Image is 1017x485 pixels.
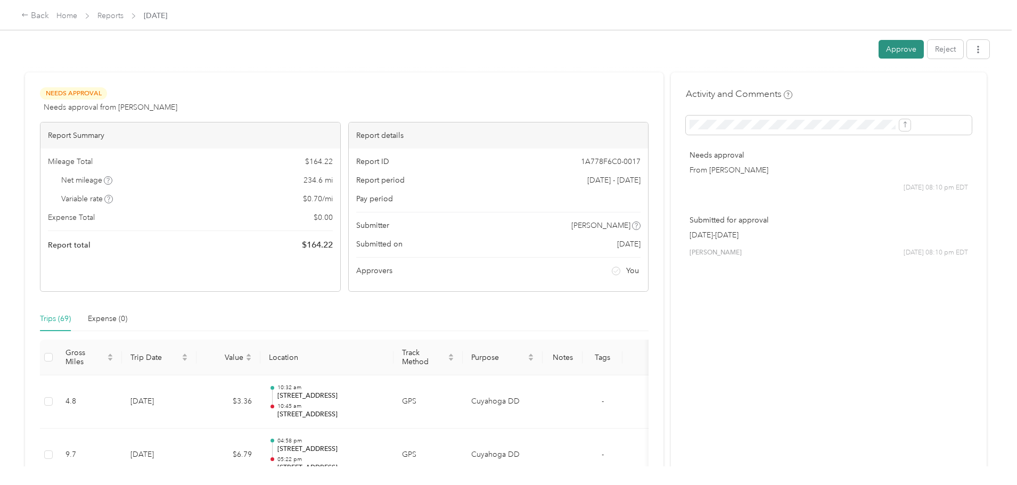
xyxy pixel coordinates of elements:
a: Home [56,11,77,20]
p: 04:58 pm [277,437,385,445]
div: Trips (69) [40,313,71,325]
p: Needs approval [690,150,968,161]
th: Gross Miles [57,340,122,375]
button: Reject [928,40,963,59]
span: $ 0.70 / mi [303,193,333,204]
span: Purpose [471,353,526,362]
span: Report ID [356,156,389,167]
td: Cuyahoga DD [463,375,543,429]
span: caret-down [448,356,454,363]
span: You [626,265,639,276]
p: 10:45 am [277,402,385,410]
span: Submitter [356,220,389,231]
p: [STREET_ADDRESS] [277,410,385,420]
span: caret-up [245,352,252,358]
span: Track Method [402,348,446,366]
th: Track Method [393,340,463,375]
span: [DATE] [144,10,167,21]
p: Submitted for approval [690,215,968,226]
th: Purpose [463,340,543,375]
span: [PERSON_NAME] [571,220,630,231]
th: Trip Date [122,340,196,375]
h4: Activity and Comments [686,87,792,101]
td: $6.79 [196,429,260,482]
span: - [602,450,604,459]
button: Approve [879,40,924,59]
span: Needs Approval [40,87,107,100]
span: Report total [48,240,91,251]
span: caret-up [182,352,188,358]
span: caret-up [448,352,454,358]
span: Trip Date [130,353,179,362]
p: 05:22 pm [277,456,385,463]
span: [PERSON_NAME] [690,248,742,258]
th: Value [196,340,260,375]
span: [DATE] [617,239,641,250]
span: $ 164.22 [305,156,333,167]
span: Value [205,353,243,362]
a: Reports [97,11,124,20]
span: caret-down [245,356,252,363]
span: caret-up [528,352,534,358]
p: [STREET_ADDRESS] [277,391,385,401]
p: 10:32 am [277,384,385,391]
th: Location [260,340,393,375]
p: [DATE]-[DATE] [690,229,968,241]
span: caret-down [528,356,534,363]
p: [STREET_ADDRESS] [277,463,385,473]
td: 4.8 [57,375,122,429]
div: Back [21,10,49,22]
td: [DATE] [122,429,196,482]
span: Submitted on [356,239,403,250]
td: GPS [393,429,463,482]
div: Report details [349,122,649,149]
span: $ 164.22 [302,239,333,251]
span: caret-up [107,352,113,358]
span: Gross Miles [65,348,105,366]
span: $ 0.00 [314,212,333,223]
span: [DATE] - [DATE] [587,175,641,186]
span: Mileage Total [48,156,93,167]
div: Report Summary [40,122,340,149]
span: 1A778F6C0-0017 [581,156,641,167]
span: caret-down [107,356,113,363]
div: Expense (0) [88,313,127,325]
td: 9.7 [57,429,122,482]
span: 234.6 mi [304,175,333,186]
span: Report period [356,175,405,186]
span: Needs approval from [PERSON_NAME] [44,102,177,113]
span: - [602,397,604,406]
span: Approvers [356,265,392,276]
span: Pay period [356,193,393,204]
span: caret-down [182,356,188,363]
td: Cuyahoga DD [463,429,543,482]
td: [DATE] [122,375,196,429]
td: $3.36 [196,375,260,429]
span: Expense Total [48,212,95,223]
span: [DATE] 08:10 pm EDT [904,248,968,258]
p: From [PERSON_NAME] [690,165,968,176]
span: Net mileage [61,175,113,186]
th: Tags [583,340,622,375]
span: Variable rate [61,193,113,204]
td: GPS [393,375,463,429]
span: [DATE] 08:10 pm EDT [904,183,968,193]
th: Notes [543,340,583,375]
iframe: Everlance-gr Chat Button Frame [957,425,1017,485]
p: [STREET_ADDRESS] [277,445,385,454]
